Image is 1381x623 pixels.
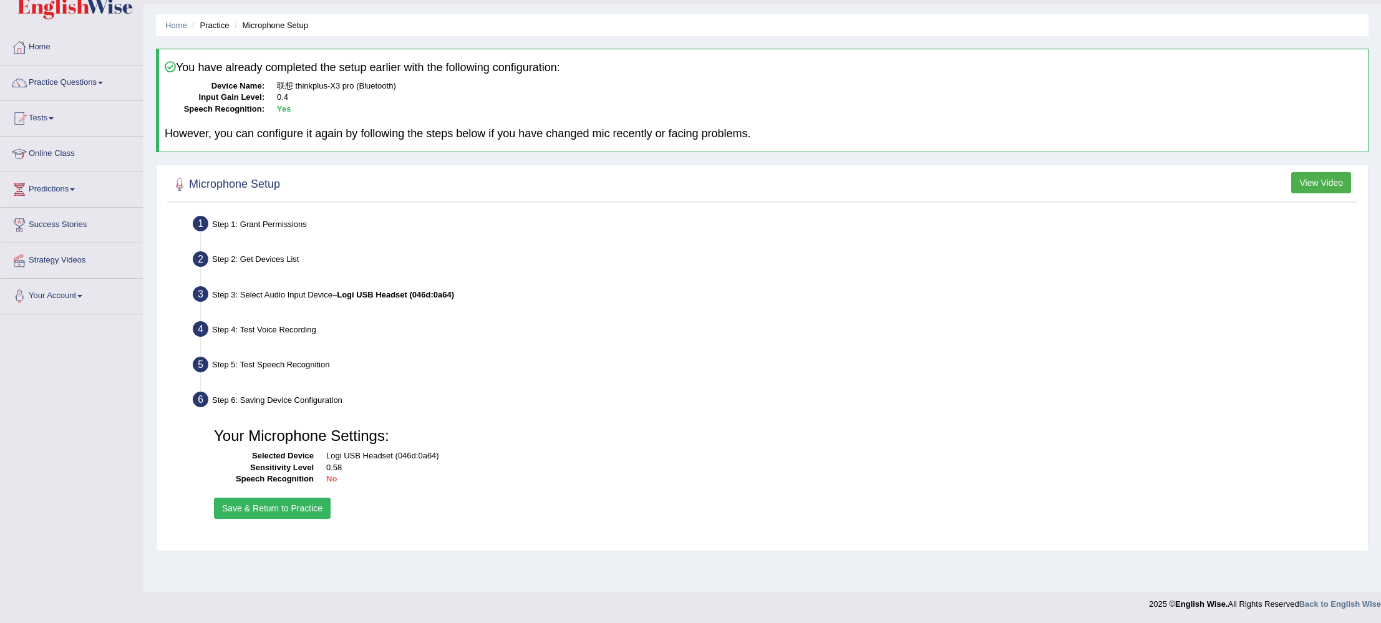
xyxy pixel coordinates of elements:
a: Tests [1,101,143,132]
div: 2025 © All Rights Reserved [1149,592,1381,610]
dd: Logi USB Headset (046d:0a64) [326,450,1348,462]
a: Back to English Wise [1299,599,1381,609]
h2: Microphone Setup [170,175,280,194]
dt: Speech Recognition [214,473,314,485]
dd: 0.4 [277,92,1362,104]
li: Practice [189,19,229,31]
dt: Device Name: [165,80,264,92]
a: Predictions [1,172,143,203]
button: View Video [1291,172,1351,193]
dt: Sensitivity Level [214,462,314,474]
a: Home [1,30,143,61]
button: Save & Return to Practice [214,498,331,519]
a: Your Account [1,279,143,310]
dt: Selected Device [214,450,314,462]
a: Practice Questions [1,65,143,97]
div: Step 3: Select Audio Input Device [187,283,1362,310]
div: Step 6: Saving Device Configuration [187,388,1362,415]
div: Step 4: Test Voice Recording [187,317,1362,345]
a: Success Stories [1,208,143,239]
a: Online Class [1,137,143,168]
b: No [326,474,337,483]
strong: English Wise. [1175,599,1228,609]
dd: 联想 thinkplus-X3 pro (Bluetooth) [277,80,1362,92]
li: Microphone Setup [231,19,308,31]
h4: You have already completed the setup earlier with the following configuration: [165,61,1362,74]
a: Home [165,21,187,30]
div: Step 5: Test Speech Recognition [187,353,1362,380]
a: Strategy Videos [1,243,143,274]
div: Step 2: Get Devices List [187,248,1362,275]
dd: 0.58 [326,462,1348,474]
b: Yes [277,104,291,113]
dt: Speech Recognition: [165,104,264,115]
dt: Input Gain Level: [165,92,264,104]
h3: Your Microphone Settings: [214,428,1348,444]
b: Logi USB Headset (046d:0a64) [337,290,454,299]
div: Step 1: Grant Permissions [187,212,1362,239]
h4: However, you can configure it again by following the steps below if you have changed mic recently... [165,128,1362,140]
span: – [332,290,454,299]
